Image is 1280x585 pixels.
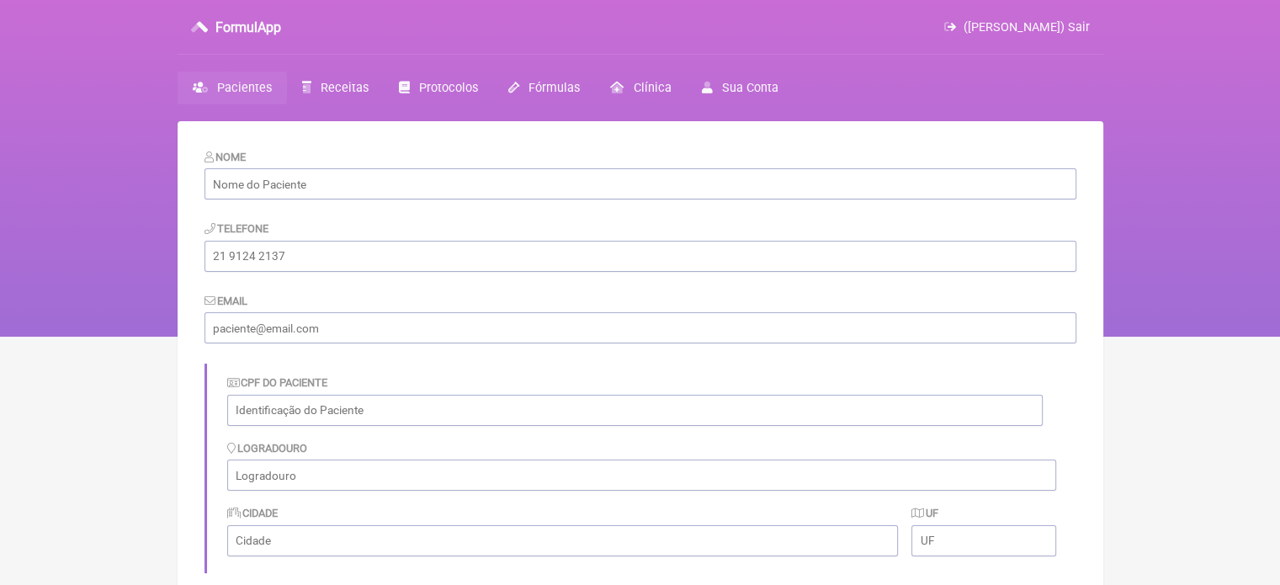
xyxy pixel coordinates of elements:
span: ([PERSON_NAME]) Sair [964,20,1090,35]
label: Email [204,295,248,307]
a: Sua Conta [686,72,793,104]
input: 21 9124 2137 [204,241,1076,272]
input: paciente@email.com [204,312,1076,343]
span: Protocolos [419,81,478,95]
a: Pacientes [178,72,287,104]
label: Telefone [204,222,269,235]
span: Receitas [321,81,369,95]
a: Receitas [287,72,384,104]
input: Logradouro [227,460,1056,491]
a: ([PERSON_NAME]) Sair [944,20,1089,35]
label: CPF do Paciente [227,376,328,389]
label: Nome [204,151,247,163]
a: Clínica [595,72,686,104]
a: Protocolos [384,72,493,104]
label: UF [911,507,938,519]
label: Cidade [227,507,279,519]
span: Pacientes [217,81,272,95]
input: Cidade [227,525,899,556]
span: Sua Conta [722,81,778,95]
span: Fórmulas [528,81,580,95]
input: Identificação do Paciente [227,395,1043,426]
input: UF [911,525,1055,556]
a: Fórmulas [493,72,595,104]
span: Clínica [633,81,671,95]
label: Logradouro [227,442,308,455]
h3: FormulApp [215,19,281,35]
input: Nome do Paciente [204,168,1076,199]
